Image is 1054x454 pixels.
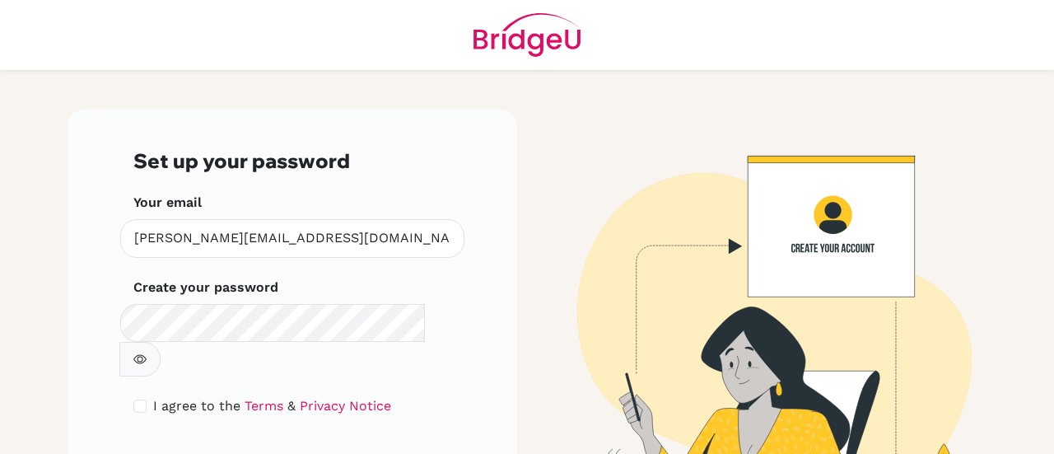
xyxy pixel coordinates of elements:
[287,398,296,414] span: &
[120,219,464,258] input: Insert your email*
[245,398,283,414] a: Terms
[133,193,202,213] label: Your email
[133,278,278,297] label: Create your password
[153,398,240,414] span: I agree to the
[300,398,391,414] a: Privacy Notice
[133,149,451,173] h3: Set up your password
